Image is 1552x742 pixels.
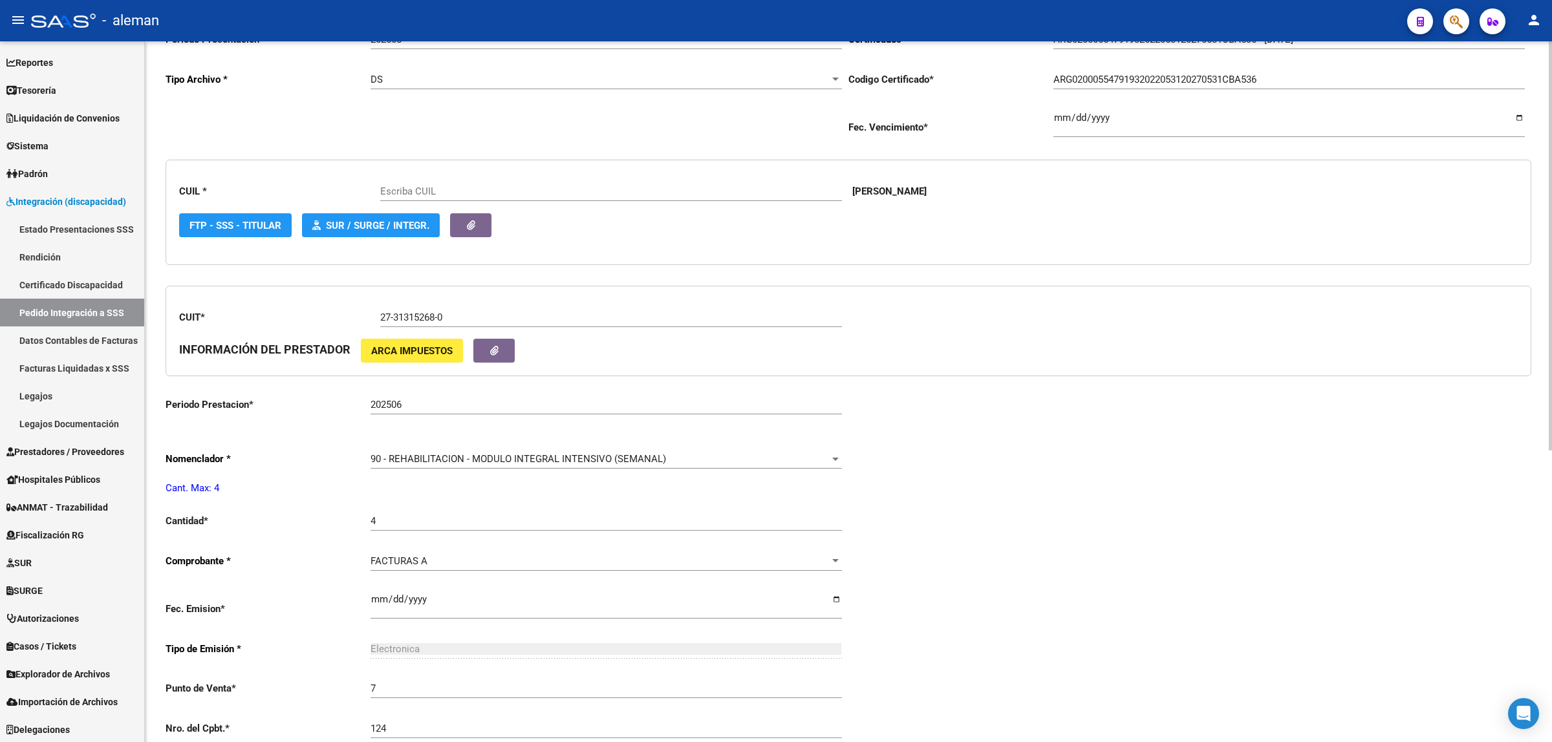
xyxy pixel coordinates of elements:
[848,72,1053,87] p: Codigo Certificado
[102,6,159,35] span: - aleman
[179,341,350,359] h3: INFORMACIÓN DEL PRESTADOR
[361,339,463,363] button: ARCA Impuestos
[166,554,371,568] p: Comprobante *
[166,514,371,528] p: Cantidad
[371,643,420,655] span: Electronica
[848,120,1053,134] p: Fec. Vencimiento
[179,213,292,237] button: FTP - SSS - Titular
[166,72,371,87] p: Tipo Archivo *
[6,556,32,570] span: SUR
[6,667,110,681] span: Explorador de Archivos
[371,555,427,567] span: FACTURAS A
[166,452,371,466] p: Nomenclador *
[1526,12,1542,28] mat-icon: person
[6,723,70,737] span: Delegaciones
[166,397,371,412] p: Periodo Prestacion
[371,345,453,357] span: ARCA Impuestos
[166,642,371,656] p: Tipo de Emisión *
[179,310,380,324] p: CUIT
[166,481,848,495] p: Cant. Max: 4
[6,111,120,125] span: Liquidación de Convenios
[6,167,48,181] span: Padrón
[6,695,118,709] span: Importación de Archivos
[179,184,380,198] p: CUIL *
[1508,698,1539,729] div: Open Intercom Messenger
[6,500,108,514] span: ANMAT - Trazabilidad
[371,74,383,85] span: DS
[6,584,43,598] span: SURGE
[371,453,666,465] span: 90 - REHABILITACION - MODULO INTEGRAL INTENSIVO (SEMANAL)
[189,220,281,231] span: FTP - SSS - Titular
[852,184,927,198] p: [PERSON_NAME]
[6,639,76,653] span: Casos / Tickets
[6,472,100,487] span: Hospitales Públicos
[166,602,371,616] p: Fec. Emision
[6,195,126,209] span: Integración (discapacidad)
[166,681,371,695] p: Punto de Venta
[166,721,371,736] p: Nro. del Cpbt.
[6,611,79,626] span: Autorizaciones
[302,213,440,237] button: SUR / SURGE / INTEGR.
[6,83,56,98] span: Tesorería
[6,56,53,70] span: Reportes
[326,220,429,231] span: SUR / SURGE / INTEGR.
[6,445,124,459] span: Prestadores / Proveedores
[10,12,26,28] mat-icon: menu
[6,528,84,542] span: Fiscalización RG
[6,139,48,153] span: Sistema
